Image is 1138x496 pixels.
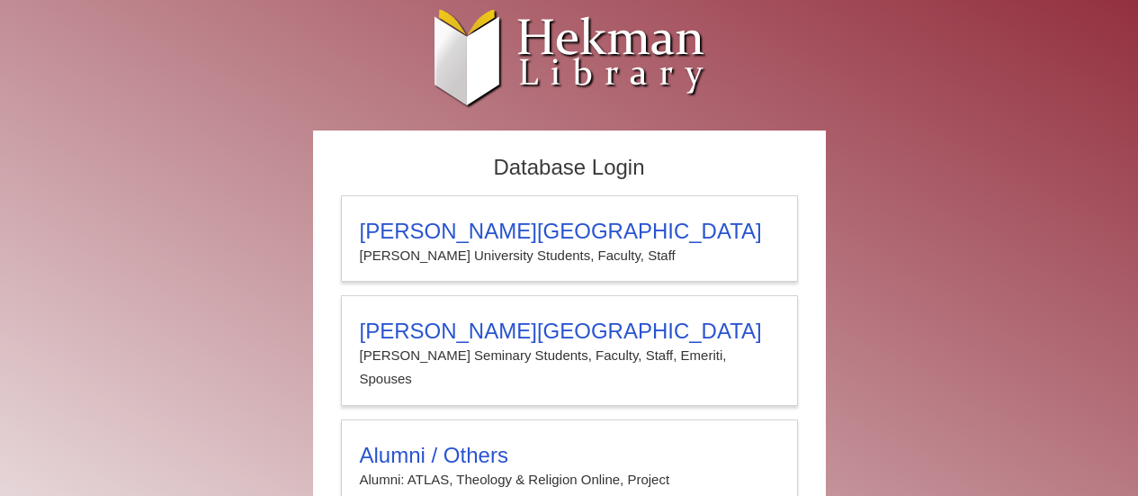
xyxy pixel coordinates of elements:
[360,443,779,468] h3: Alumni / Others
[341,195,798,282] a: [PERSON_NAME][GEOGRAPHIC_DATA][PERSON_NAME] University Students, Faculty, Staff
[360,244,779,267] p: [PERSON_NAME] University Students, Faculty, Staff
[341,295,798,406] a: [PERSON_NAME][GEOGRAPHIC_DATA][PERSON_NAME] Seminary Students, Faculty, Staff, Emeriti, Spouses
[360,219,779,244] h3: [PERSON_NAME][GEOGRAPHIC_DATA]
[360,319,779,344] h3: [PERSON_NAME][GEOGRAPHIC_DATA]
[360,344,779,392] p: [PERSON_NAME] Seminary Students, Faculty, Staff, Emeriti, Spouses
[332,149,807,186] h2: Database Login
